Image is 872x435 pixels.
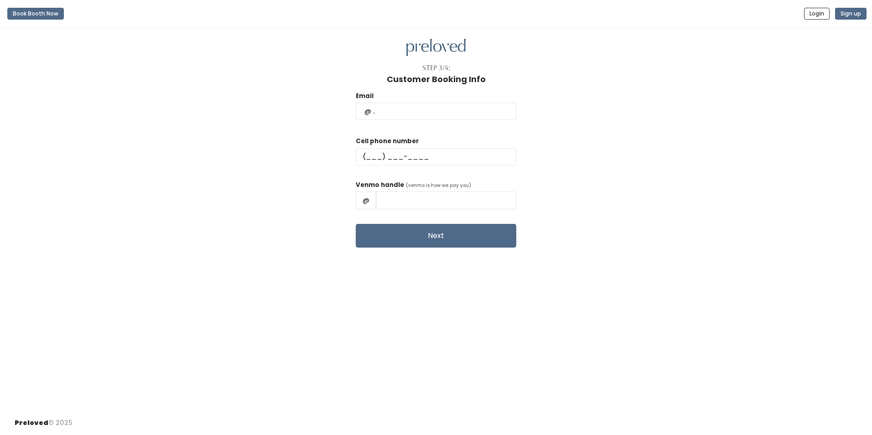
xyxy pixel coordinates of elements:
input: @ . [356,103,516,120]
button: Login [804,8,830,20]
button: Book Booth Now [7,8,64,20]
a: Book Booth Now [7,4,64,24]
input: (___) ___-____ [356,148,516,166]
label: Venmo handle [356,181,404,190]
label: Email [356,92,374,101]
button: Next [356,224,516,248]
img: preloved logo [406,39,466,57]
span: @ [356,192,376,209]
button: Sign up [835,8,867,20]
span: (venmo is how we pay you) [406,182,471,189]
div: © 2025 [15,411,73,428]
h1: Customer Booking Info [387,75,486,84]
label: Cell phone number [356,137,419,146]
div: Step 3/4: [422,63,450,73]
span: Preloved [15,418,48,427]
